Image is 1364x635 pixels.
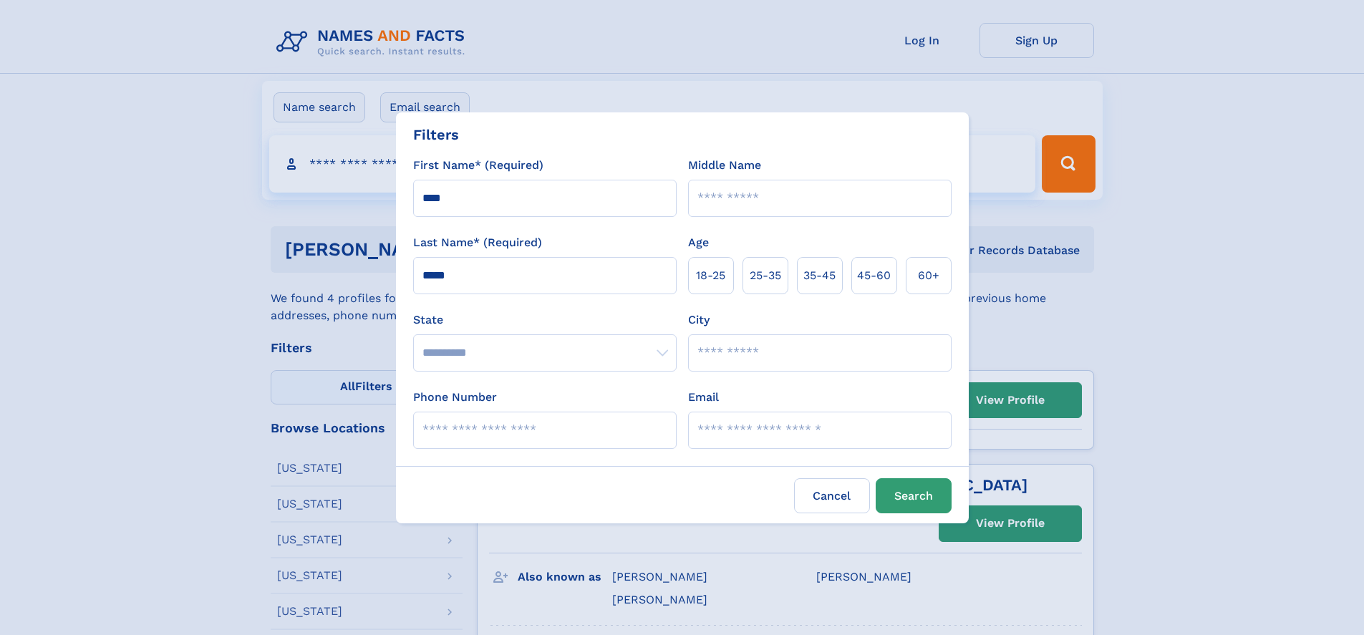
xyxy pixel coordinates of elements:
[688,157,761,174] label: Middle Name
[688,311,710,329] label: City
[413,389,497,406] label: Phone Number
[688,389,719,406] label: Email
[803,267,836,284] span: 35‑45
[918,267,939,284] span: 60+
[688,234,709,251] label: Age
[750,267,781,284] span: 25‑35
[857,267,891,284] span: 45‑60
[876,478,952,513] button: Search
[794,478,870,513] label: Cancel
[413,124,459,145] div: Filters
[413,311,677,329] label: State
[413,234,542,251] label: Last Name* (Required)
[413,157,543,174] label: First Name* (Required)
[696,267,725,284] span: 18‑25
